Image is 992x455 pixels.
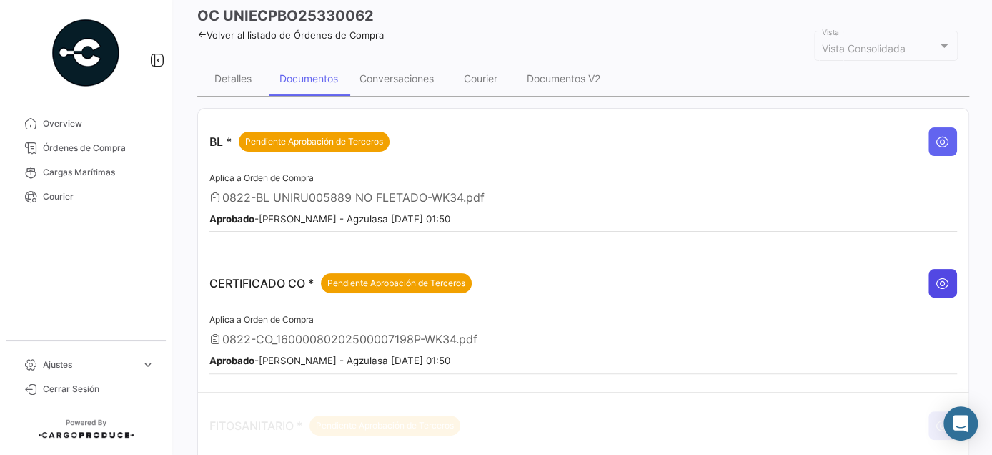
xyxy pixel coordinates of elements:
[209,355,254,366] b: Aprobado
[43,166,154,179] span: Cargas Marítimas
[209,314,314,325] span: Aplica a Orden de Compra
[43,358,136,371] span: Ajustes
[11,136,160,160] a: Órdenes de Compra
[11,160,160,185] a: Cargas Marítimas
[222,332,477,346] span: 0822-CO_16000080202500007198P-WK34.pdf
[11,112,160,136] a: Overview
[464,72,497,84] div: Courier
[43,383,154,396] span: Cerrar Sesión
[222,190,485,205] span: 0822-BL UNIRU005889 NO FLETADO-WK34.pdf
[43,142,154,155] span: Órdenes de Compra
[279,72,338,84] div: Documentos
[43,190,154,203] span: Courier
[197,29,384,41] a: Volver al listado de Órdenes de Compra
[214,72,252,84] div: Detalles
[327,277,465,290] span: Pendiente Aprobación de Terceros
[527,72,600,84] div: Documentos V2
[43,117,154,130] span: Overview
[197,6,374,26] h3: OC UNIECPBO25330062
[11,185,160,209] a: Courier
[209,213,254,225] b: Aprobado
[245,135,383,148] span: Pendiente Aprobación de Terceros
[209,355,450,366] small: - [PERSON_NAME] - Agzulasa [DATE] 01:50
[209,172,314,183] span: Aplica a Orden de Compra
[50,17,121,89] img: powered-by.png
[822,42,906,54] mat-select-trigger: Vista Consolidada
[142,358,154,371] span: expand_more
[943,406,978,441] div: Abrir Intercom Messenger
[209,213,450,225] small: - [PERSON_NAME] - Agzulasa [DATE] 01:50
[359,72,434,84] div: Conversaciones
[209,273,472,293] p: CERTIFICADO CO *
